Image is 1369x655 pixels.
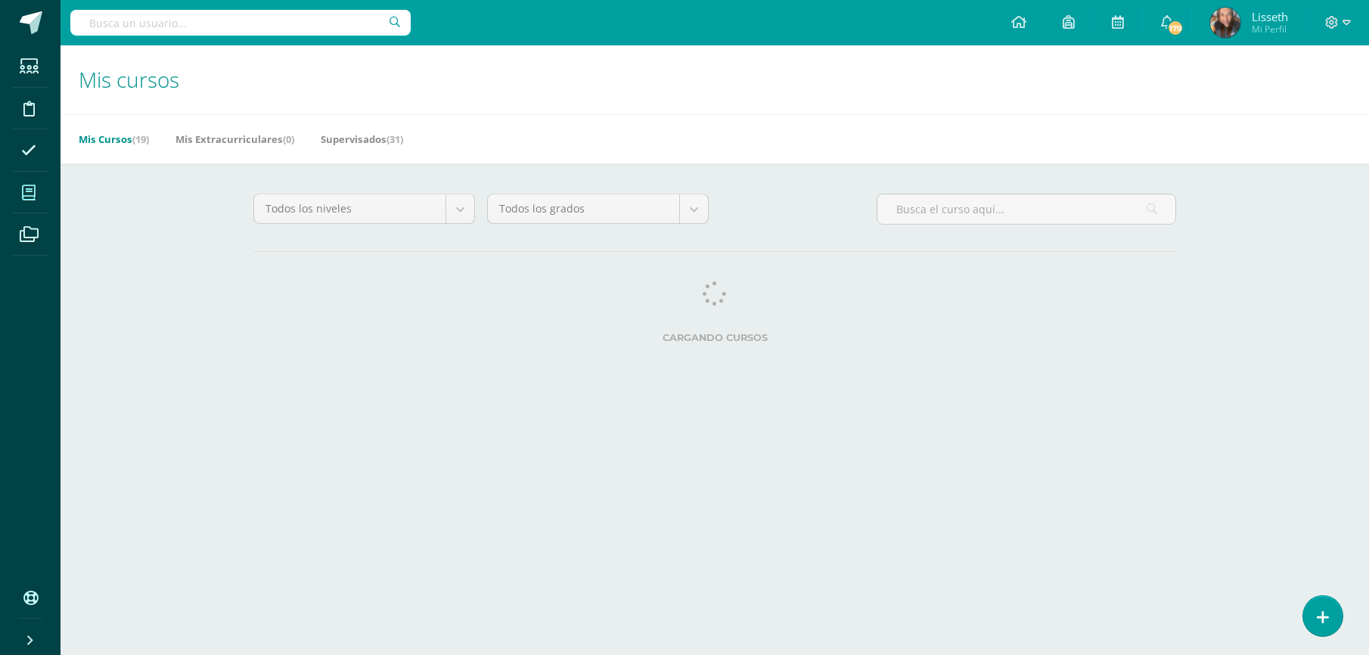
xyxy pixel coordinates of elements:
a: Supervisados(31) [321,127,403,151]
a: Mis Extracurriculares(0) [175,127,294,151]
span: (19) [132,132,149,146]
span: (0) [283,132,294,146]
input: Busca un usuario... [70,10,411,36]
a: Mis Cursos(19) [79,127,149,151]
span: Lisseth [1252,9,1288,24]
input: Busca el curso aquí... [877,194,1175,224]
span: Mis cursos [79,65,179,94]
a: Todos los niveles [254,194,474,223]
a: Todos los grados [488,194,708,223]
img: 50ef0ebc2c03f9b8a512d3f397078521.png [1210,8,1240,38]
span: (31) [386,132,403,146]
label: Cargando cursos [253,332,1176,343]
span: Todos los niveles [265,194,434,223]
span: Mi Perfil [1252,23,1288,36]
span: 179 [1167,20,1184,36]
span: Todos los grados [499,194,668,223]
